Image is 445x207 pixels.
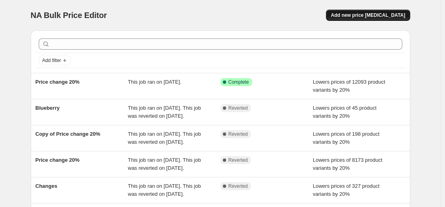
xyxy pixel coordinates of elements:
[128,183,201,197] span: This job ran on [DATE]. This job was reverted on [DATE].
[313,79,385,93] span: Lowers prices of 12093 product variants by 20%
[228,105,248,111] span: Reverted
[326,10,410,21] button: Add new price [MEDICAL_DATA]
[228,131,248,137] span: Reverted
[313,131,379,145] span: Lowers prices of 198 product variants by 20%
[36,157,80,163] span: Price change 20%
[128,79,181,85] span: This job ran on [DATE].
[128,105,201,119] span: This job ran on [DATE]. This job was reverted on [DATE].
[36,79,80,85] span: Price change 20%
[36,183,58,189] span: Changes
[313,183,379,197] span: Lowers prices of 327 product variants by 20%
[42,57,61,64] span: Add filter
[128,131,201,145] span: This job ran on [DATE]. This job was reverted on [DATE].
[36,105,60,111] span: Blueberry
[31,11,107,20] span: NA Bulk Price Editor
[228,79,249,85] span: Complete
[331,12,405,18] span: Add new price [MEDICAL_DATA]
[313,105,377,119] span: Lowers prices of 45 product variants by 20%
[313,157,382,171] span: Lowers prices of 8173 product variants by 20%
[228,157,248,163] span: Reverted
[128,157,201,171] span: This job ran on [DATE]. This job was reverted on [DATE].
[36,131,101,137] span: Copy of Price change 20%
[39,56,71,65] button: Add filter
[228,183,248,189] span: Reverted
